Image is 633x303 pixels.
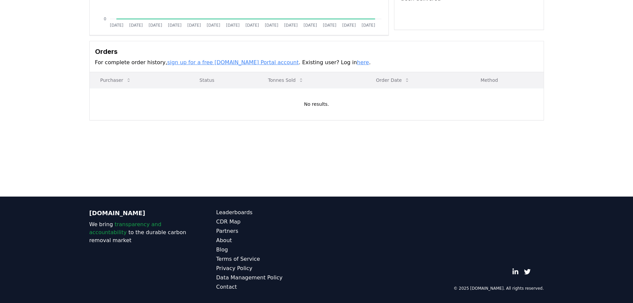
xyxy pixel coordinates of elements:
button: Order Date [370,74,415,87]
a: LinkedIn [512,268,519,275]
a: Partners [216,227,317,235]
tspan: [DATE] [129,23,143,28]
p: Method [475,77,538,83]
tspan: [DATE] [323,23,336,28]
a: Blog [216,246,317,254]
tspan: 0 [104,17,106,21]
p: [DOMAIN_NAME] [89,209,190,218]
p: For complete order history, . Existing user? Log in . [95,59,538,67]
a: About [216,236,317,244]
p: © 2025 [DOMAIN_NAME]. All rights reserved. [454,286,544,291]
span: transparency and accountability [89,221,161,235]
button: Purchaser [95,74,137,87]
a: CDR Map [216,218,317,226]
td: No results. [90,88,544,120]
tspan: [DATE] [110,23,123,28]
p: We bring to the durable carbon removal market [89,221,190,244]
button: Tonnes Sold [263,74,309,87]
a: Leaderboards [216,209,317,217]
a: here [357,59,369,66]
tspan: [DATE] [284,23,298,28]
tspan: [DATE] [226,23,240,28]
a: sign up for a free [DOMAIN_NAME] Portal account [167,59,299,66]
a: Data Management Policy [216,274,317,282]
tspan: [DATE] [207,23,220,28]
tspan: [DATE] [303,23,317,28]
a: Privacy Policy [216,264,317,272]
tspan: [DATE] [264,23,278,28]
tspan: [DATE] [245,23,259,28]
p: Status [194,77,252,83]
a: Terms of Service [216,255,317,263]
tspan: [DATE] [342,23,356,28]
h3: Orders [95,47,538,57]
tspan: [DATE] [149,23,162,28]
a: Twitter [524,268,531,275]
a: Contact [216,283,317,291]
tspan: [DATE] [362,23,375,28]
tspan: [DATE] [168,23,181,28]
tspan: [DATE] [187,23,201,28]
